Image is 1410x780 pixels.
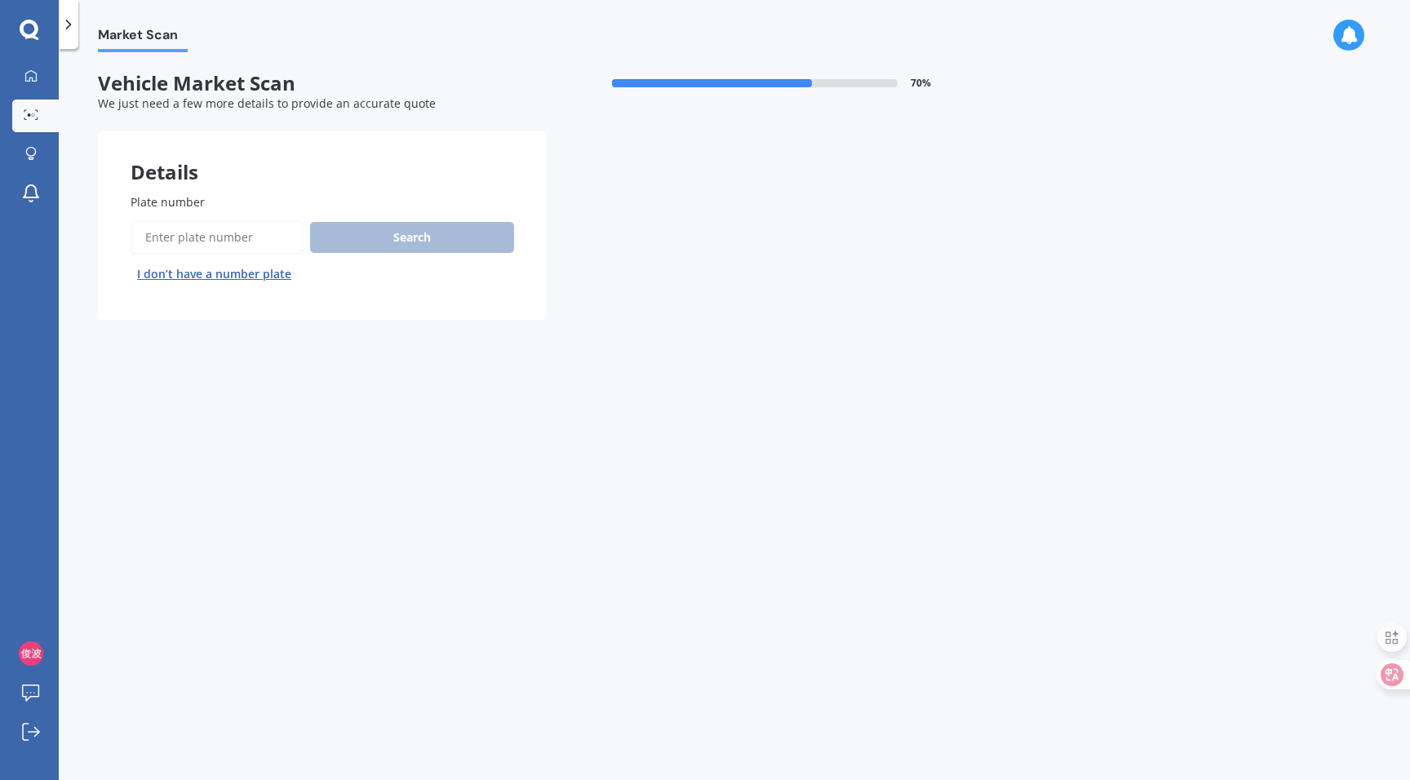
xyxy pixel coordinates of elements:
[19,641,43,666] img: ACg8ocJYd-OdJV8tI3ZHKFnLFxDSf2Svs0t5tWgsW6vyweAnVAw2=s96-c
[98,95,436,111] span: We just need a few more details to provide an accurate quote
[911,78,931,89] span: 70 %
[98,131,547,180] div: Details
[98,27,188,49] span: Market Scan
[131,220,304,255] input: Enter plate number
[131,194,205,210] span: Plate number
[131,261,298,287] button: I don’t have a number plate
[98,72,547,95] span: Vehicle Market Scan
